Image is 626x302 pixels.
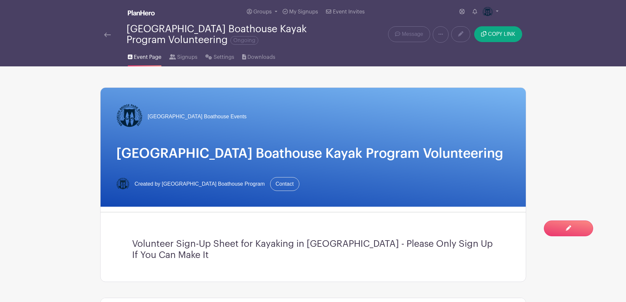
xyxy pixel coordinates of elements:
[333,9,365,14] span: Event Invites
[104,33,111,37] img: back-arrow-29a5d9b10d5bd6ae65dc969a981735edf675c4d7a1fe02e03b50dbd4ba3cdb55.svg
[270,177,299,191] a: Contact
[488,32,515,37] span: COPY LINK
[177,53,197,61] span: Signups
[132,239,494,261] h3: Volunteer Sign-Up Sheet for Kayaking in [GEOGRAPHIC_DATA] - Please Only Sign Up If You Can Make It
[205,45,234,66] a: Settings
[230,36,258,45] span: Ongoing
[134,53,161,61] span: Event Page
[242,45,275,66] a: Downloads
[402,30,423,38] span: Message
[128,10,155,15] img: logo_white-6c42ec7e38ccf1d336a20a19083b03d10ae64f83f12c07503d8b9e83406b4c7d.svg
[169,45,197,66] a: Signups
[253,9,272,14] span: Groups
[135,180,265,188] span: Created by [GEOGRAPHIC_DATA] Boathouse Program
[388,26,430,42] a: Message
[116,104,143,130] img: Logo-Title.png
[148,113,247,121] span: [GEOGRAPHIC_DATA] Boathouse Events
[289,9,318,14] span: My Signups
[474,26,522,42] button: COPY LINK
[247,53,275,61] span: Downloads
[128,45,161,66] a: Event Page
[116,146,510,161] h1: [GEOGRAPHIC_DATA] Boathouse Kayak Program Volunteering
[127,24,339,45] div: [GEOGRAPHIC_DATA] Boathouse Kayak Program Volunteering
[116,177,129,191] img: Logo-Title.png
[482,7,493,17] img: Logo-Title.png
[214,53,234,61] span: Settings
